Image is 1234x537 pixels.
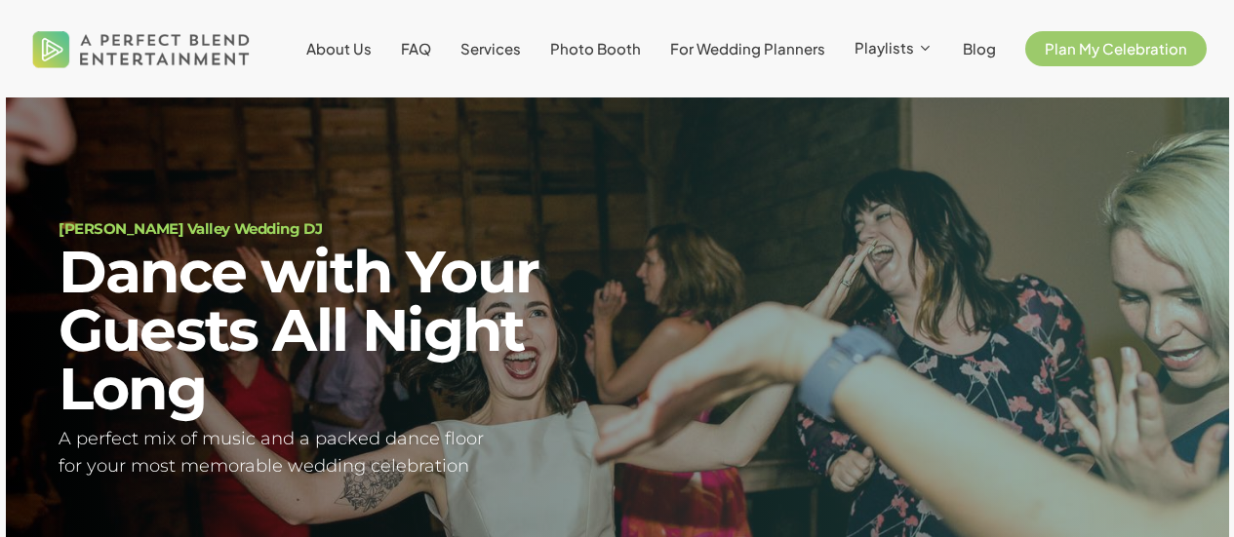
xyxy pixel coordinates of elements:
span: FAQ [401,39,431,58]
a: FAQ [401,41,431,57]
span: Services [460,39,521,58]
a: For Wedding Planners [670,41,825,57]
span: For Wedding Planners [670,39,825,58]
h2: Dance with Your Guests All Night Long [59,243,593,418]
a: About Us [306,41,372,57]
a: Playlists [855,40,934,58]
a: Plan My Celebration [1025,41,1207,57]
a: Blog [963,41,996,57]
a: Photo Booth [550,41,641,57]
span: Playlists [855,38,914,57]
img: A Perfect Blend Entertainment [27,14,256,84]
a: Services [460,41,521,57]
span: Plan My Celebration [1045,39,1187,58]
span: About Us [306,39,372,58]
h1: [PERSON_NAME] Valley Wedding DJ [59,221,593,236]
h5: A perfect mix of music and a packed dance floor for your most memorable wedding celebration [59,425,593,481]
span: Photo Booth [550,39,641,58]
span: Blog [963,39,996,58]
